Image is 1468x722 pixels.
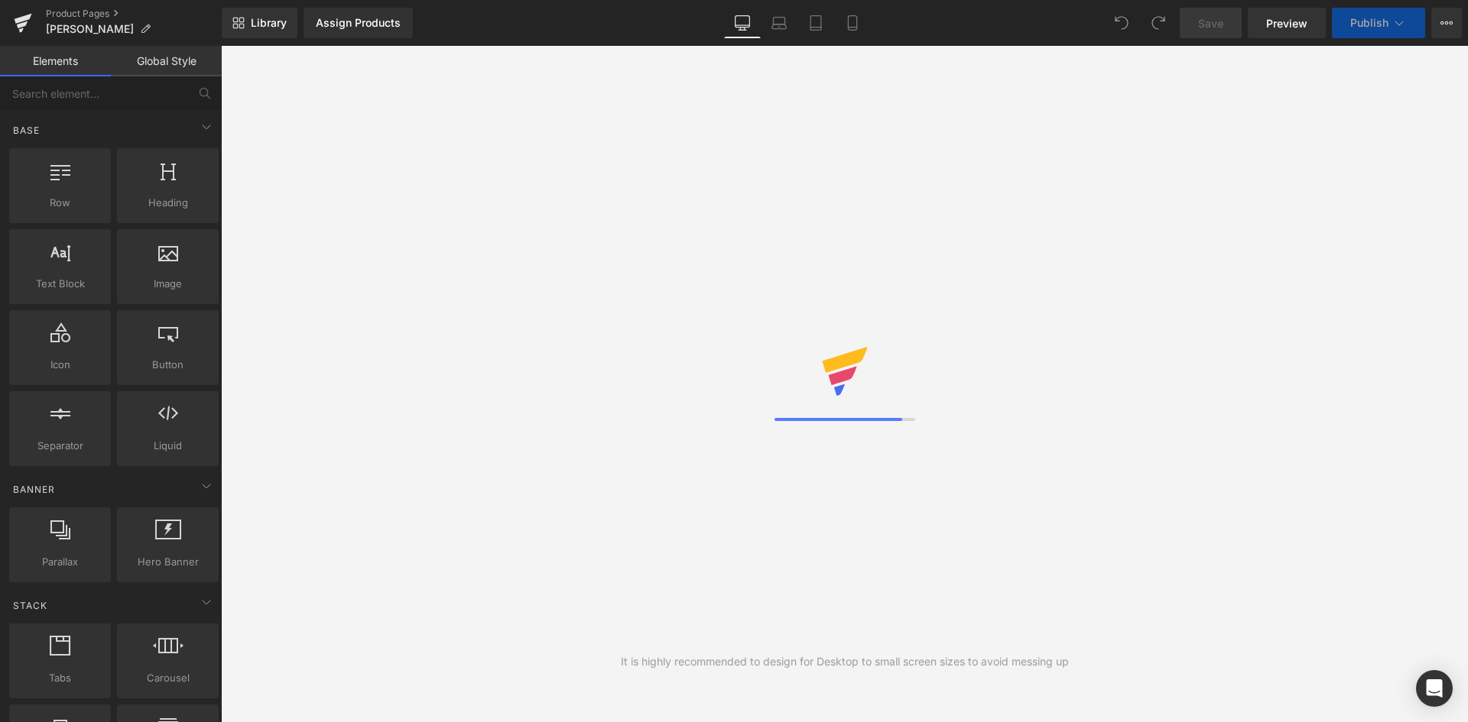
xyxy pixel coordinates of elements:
span: Base [11,123,41,138]
span: Heading [122,195,214,211]
span: Liquid [122,438,214,454]
span: Stack [11,598,49,613]
span: Text Block [14,276,106,292]
a: Tablet [797,8,834,38]
span: Preview [1266,15,1307,31]
a: New Library [222,8,297,38]
a: Product Pages [46,8,222,20]
span: Button [122,357,214,373]
a: Laptop [761,8,797,38]
span: Icon [14,357,106,373]
span: Library [251,16,287,30]
button: Publish [1332,8,1425,38]
button: More [1431,8,1462,38]
span: Separator [14,438,106,454]
span: Save [1198,15,1223,31]
div: Assign Products [316,17,401,29]
a: Global Style [111,46,222,76]
span: Tabs [14,670,106,686]
span: Hero Banner [122,554,214,570]
span: Carousel [122,670,214,686]
div: It is highly recommended to design for Desktop to small screen sizes to avoid messing up [621,653,1069,670]
div: Open Intercom Messenger [1416,670,1453,707]
span: Banner [11,482,57,497]
span: Publish [1350,17,1388,29]
a: Mobile [834,8,871,38]
a: Preview [1248,8,1326,38]
button: Undo [1106,8,1137,38]
span: Row [14,195,106,211]
span: Image [122,276,214,292]
span: Parallax [14,554,106,570]
a: Desktop [724,8,761,38]
span: [PERSON_NAME] [46,23,134,35]
button: Redo [1143,8,1174,38]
